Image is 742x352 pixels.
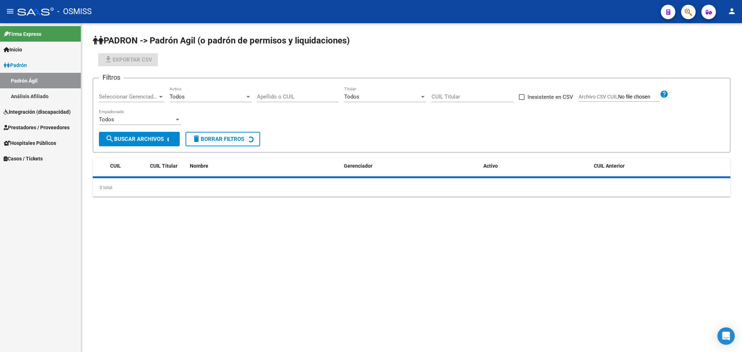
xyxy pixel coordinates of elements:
[344,163,372,169] span: Gerenciador
[717,327,735,345] div: Open Intercom Messenger
[99,116,114,123] span: Todos
[104,56,152,63] span: Exportar CSV
[185,132,260,146] button: Borrar Filtros
[105,134,114,143] mat-icon: search
[187,158,341,174] datatable-header-cell: Nombre
[4,155,43,163] span: Casos / Tickets
[6,7,14,16] mat-icon: menu
[4,61,27,69] span: Padrón
[594,163,625,169] span: CUIL Anterior
[4,30,41,38] span: Firma Express
[528,93,573,101] span: Inexistente en CSV
[99,72,124,83] h3: Filtros
[579,94,618,100] span: Archivo CSV CUIL
[104,55,113,64] mat-icon: file_download
[480,158,591,174] datatable-header-cell: Activo
[4,123,70,131] span: Prestadores / Proveedores
[190,163,208,169] span: Nombre
[192,136,244,142] span: Borrar Filtros
[341,158,480,174] datatable-header-cell: Gerenciador
[150,163,178,169] span: CUIL Titular
[483,163,498,169] span: Activo
[99,93,158,100] span: Seleccionar Gerenciador
[4,108,71,116] span: Integración (discapacidad)
[107,158,147,174] datatable-header-cell: CUIL
[98,53,158,66] button: Exportar CSV
[57,4,92,20] span: - OSMISS
[110,163,121,169] span: CUIL
[4,46,22,54] span: Inicio
[344,93,359,100] span: Todos
[93,35,350,46] span: PADRON -> Padrón Agil (o padrón de permisos y liquidaciones)
[4,139,56,147] span: Hospitales Públicos
[147,158,187,174] datatable-header-cell: CUIL Titular
[93,179,730,197] div: 0 total
[591,158,730,174] datatable-header-cell: CUIL Anterior
[192,134,201,143] mat-icon: delete
[99,132,180,146] button: Buscar Archivos
[728,7,736,16] mat-icon: person
[105,136,164,142] span: Buscar Archivos
[660,90,668,99] mat-icon: help
[618,94,660,100] input: Archivo CSV CUIL
[170,93,185,100] span: Todos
